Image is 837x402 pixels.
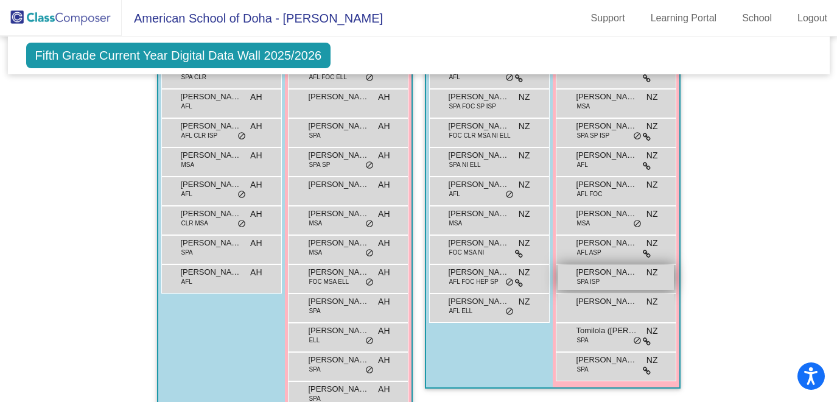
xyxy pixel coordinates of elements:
[378,237,390,250] span: AH
[365,73,374,83] span: do_not_disturb_alt
[250,237,262,250] span: AH
[505,73,514,83] span: do_not_disturb_alt
[250,266,262,279] span: AH
[309,160,331,169] span: SPA SP
[365,161,374,171] span: do_not_disturb_alt
[577,189,603,199] span: AFL FOC
[250,149,262,162] span: AH
[577,248,601,257] span: AFL ASP
[577,365,589,374] span: SPA
[581,9,635,28] a: Support
[646,120,658,133] span: NZ
[378,149,390,162] span: AH
[378,383,390,396] span: AH
[646,149,658,162] span: NZ
[181,91,242,103] span: [PERSON_NAME]
[519,295,530,308] span: NZ
[576,354,637,366] span: [PERSON_NAME]
[309,208,369,220] span: [PERSON_NAME]
[519,149,530,162] span: NZ
[449,131,511,140] span: FOC CLR MSA NI ELL
[309,266,369,278] span: [PERSON_NAME]
[378,208,390,220] span: AH
[633,132,642,141] span: do_not_disturb_alt
[309,248,323,257] span: MSA
[732,9,782,28] a: School
[449,120,510,132] span: [PERSON_NAME]
[646,266,658,279] span: NZ
[449,178,510,191] span: [PERSON_NAME]
[309,325,369,337] span: [PERSON_NAME]
[309,336,320,345] span: ELL
[365,249,374,258] span: do_not_disturb_alt
[519,178,530,191] span: NZ
[577,131,610,140] span: SPA SP ISP
[181,237,242,249] span: [PERSON_NAME]
[365,278,374,287] span: do_not_disturb_alt
[633,219,642,229] span: do_not_disturb_alt
[237,190,246,200] span: do_not_disturb_alt
[378,325,390,337] span: AH
[646,178,658,191] span: NZ
[519,208,530,220] span: NZ
[181,131,218,140] span: AFL CLR ISP
[576,178,637,191] span: [PERSON_NAME]
[250,91,262,104] span: AH
[250,178,262,191] span: AH
[309,383,369,395] span: [PERSON_NAME]
[641,9,727,28] a: Learning Portal
[309,365,321,374] span: SPA
[378,295,390,308] span: AH
[576,149,637,161] span: [PERSON_NAME]
[250,120,262,133] span: AH
[181,72,207,82] span: SPA CLR
[577,219,590,228] span: MSA
[309,354,369,366] span: [PERSON_NAME]
[633,336,642,346] span: do_not_disturb_alt
[449,189,460,199] span: AFL
[576,295,637,308] span: [PERSON_NAME] [PERSON_NAME]
[449,295,510,308] span: [PERSON_NAME]
[449,237,510,249] span: [PERSON_NAME]
[309,131,321,140] span: SPA
[181,102,192,111] span: AFL
[309,72,347,82] span: AFL FOC ELL
[646,237,658,250] span: NZ
[577,336,589,345] span: SPA
[449,306,473,316] span: AFL ELL
[237,132,246,141] span: do_not_disturb_alt
[505,190,514,200] span: do_not_disturb_alt
[576,120,637,132] span: [PERSON_NAME]
[449,160,481,169] span: SPA NI ELL
[309,237,369,249] span: [PERSON_NAME]
[365,365,374,375] span: do_not_disturb_alt
[181,149,242,161] span: [PERSON_NAME]
[788,9,837,28] a: Logout
[378,266,390,279] span: AH
[519,237,530,250] span: NZ
[646,354,658,367] span: NZ
[365,219,374,229] span: do_not_disturb_alt
[378,354,390,367] span: AH
[181,189,192,199] span: AFL
[309,219,323,228] span: MSA
[378,91,390,104] span: AH
[378,120,390,133] span: AH
[309,120,369,132] span: [PERSON_NAME]-Kiss
[505,278,514,287] span: do_not_disturb_alt
[505,307,514,317] span: do_not_disturb_alt
[237,219,246,229] span: do_not_disturb_alt
[577,277,600,286] span: SPA ISP
[646,325,658,337] span: NZ
[449,248,485,257] span: FOC MSA NI
[26,43,331,68] span: Fifth Grade Current Year Digital Data Wall 2025/2026
[250,208,262,220] span: AH
[576,237,637,249] span: [PERSON_NAME]
[181,266,242,278] span: [PERSON_NAME]
[181,120,242,132] span: [PERSON_NAME] [PERSON_NAME]
[449,72,460,82] span: AFL
[577,102,590,111] span: MSA
[181,248,193,257] span: SPA
[646,91,658,104] span: NZ
[449,277,499,286] span: AFL FOC HEP SP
